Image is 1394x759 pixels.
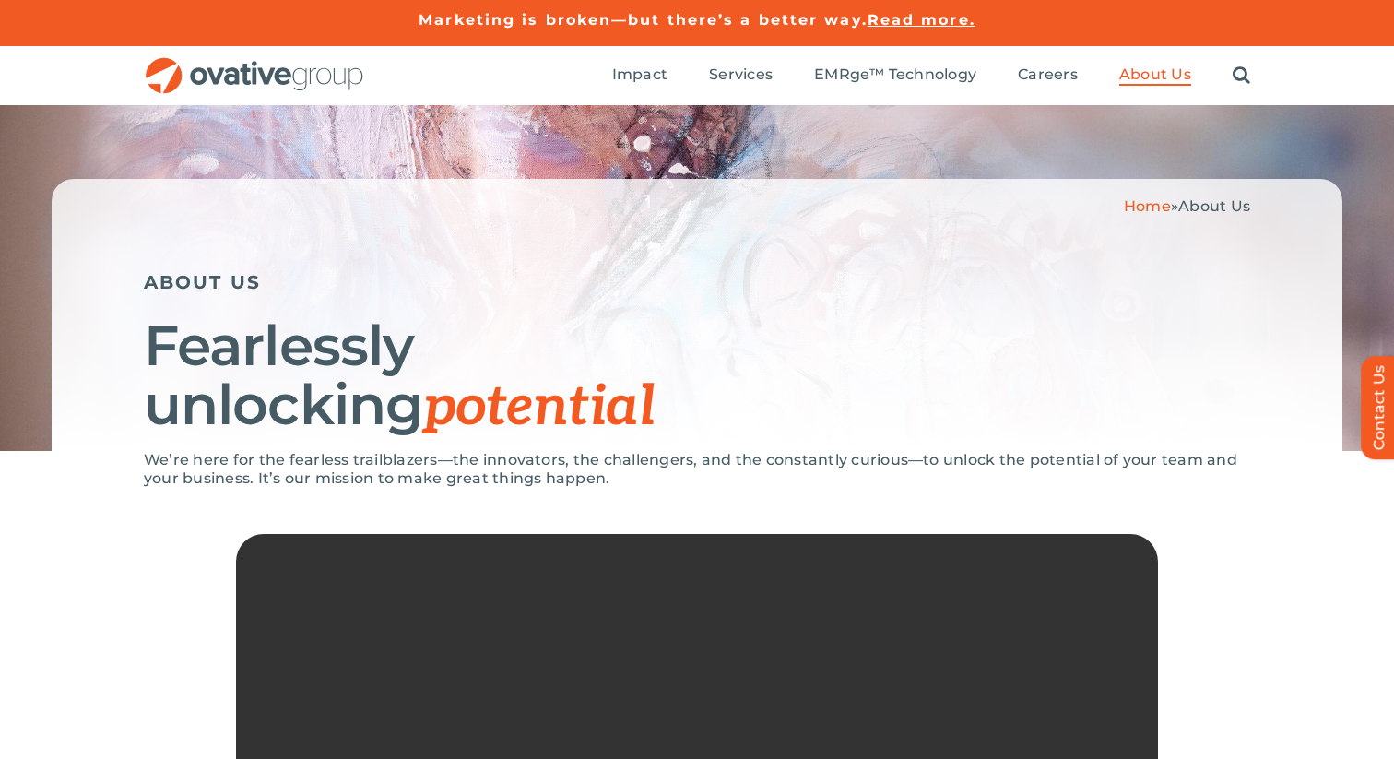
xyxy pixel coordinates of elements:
a: Marketing is broken—but there’s a better way. [419,11,868,29]
span: potential [423,374,655,441]
span: Careers [1018,65,1078,84]
span: Impact [612,65,667,84]
nav: Menu [612,46,1250,105]
h5: ABOUT US [144,271,1250,293]
a: EMRge™ Technology [814,65,976,86]
h1: Fearlessly unlocking [144,316,1250,437]
a: Impact [612,65,667,86]
a: About Us [1119,65,1191,86]
span: Services [709,65,773,84]
a: Careers [1018,65,1078,86]
a: Search [1233,65,1250,86]
span: About Us [1119,65,1191,84]
span: About Us [1178,197,1250,215]
span: EMRge™ Technology [814,65,976,84]
span: » [1124,197,1250,215]
a: OG_Full_horizontal_RGB [144,55,365,73]
a: Services [709,65,773,86]
a: Read more. [868,11,975,29]
p: We’re here for the fearless trailblazers—the innovators, the challengers, and the constantly curi... [144,451,1250,488]
a: Home [1124,197,1171,215]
